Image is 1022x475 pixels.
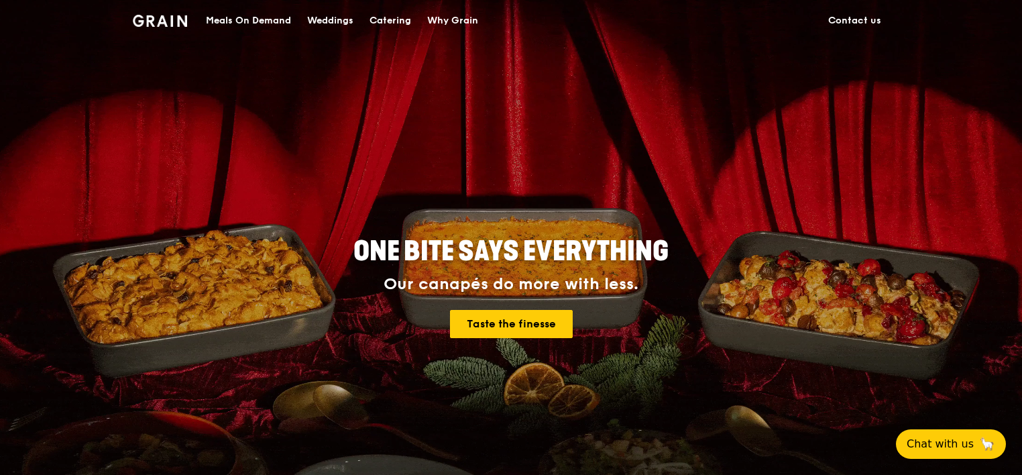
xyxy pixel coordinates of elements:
a: Catering [361,1,419,41]
button: Chat with us🦙 [896,429,1006,459]
div: Our canapés do more with less. [270,275,752,294]
span: 🦙 [979,436,995,452]
img: Grain [133,15,187,27]
a: Contact us [820,1,889,41]
div: Weddings [307,1,353,41]
a: Weddings [299,1,361,41]
div: Catering [370,1,411,41]
div: Meals On Demand [206,1,291,41]
div: Why Grain [427,1,478,41]
a: Taste the finesse [450,310,573,338]
a: Why Grain [419,1,486,41]
span: Chat with us [907,436,974,452]
span: ONE BITE SAYS EVERYTHING [353,235,669,268]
